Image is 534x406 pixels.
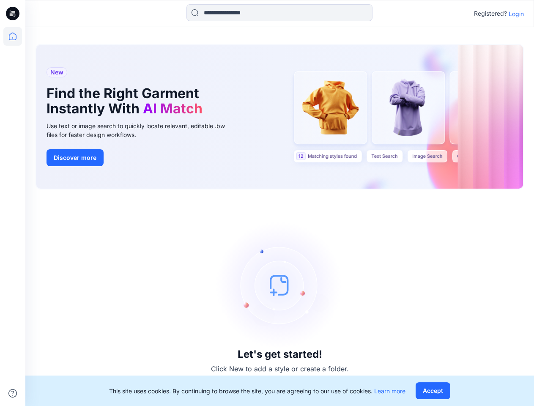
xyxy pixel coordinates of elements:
p: Click New to add a style or create a folder. [211,364,349,374]
h1: Find the Right Garment Instantly With [47,86,224,116]
h3: Let's get started! [238,348,322,360]
a: Learn more [374,387,405,395]
img: empty-state-image.svg [216,222,343,348]
div: Use text or image search to quickly locate relevant, editable .bw files for faster design workflows. [47,121,237,139]
button: Accept [416,382,450,399]
p: Login [509,9,524,18]
span: New [50,67,63,77]
span: AI Match [143,100,203,117]
button: Discover more [47,149,104,166]
p: Registered? [474,8,507,19]
p: This site uses cookies. By continuing to browse the site, you are agreeing to our use of cookies. [109,387,405,395]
